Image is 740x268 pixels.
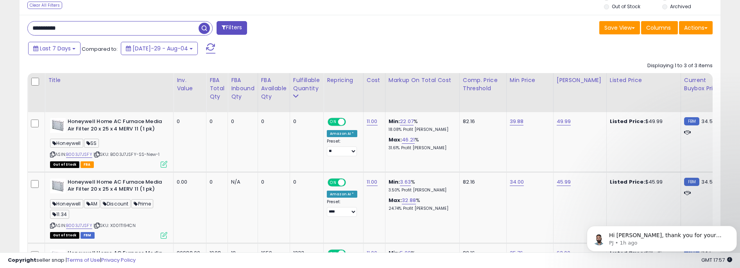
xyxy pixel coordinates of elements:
[82,45,118,53] span: Compared to:
[557,76,603,84] div: [PERSON_NAME]
[367,178,378,186] a: 11.00
[510,76,550,84] div: Min Price
[50,179,167,238] div: ASIN:
[701,178,716,186] span: 34.58
[121,42,198,55] button: [DATE]-29 - Aug-04
[93,151,159,157] span: | SKU: B003J7JSFY-SS-New-1
[557,178,571,186] a: 45.99
[177,179,200,186] div: 0.00
[48,76,170,84] div: Title
[612,3,640,10] label: Out of Stock
[210,118,222,125] div: 0
[610,178,645,186] b: Listed Price:
[50,118,66,133] img: 41+fYtg8m3L._SL40_.jpg
[28,42,81,55] button: Last 7 Days
[327,191,357,198] div: Amazon AI *
[389,178,400,186] b: Min:
[389,118,400,125] b: Min:
[328,179,338,186] span: ON
[177,76,203,93] div: Inv. value
[389,76,456,84] div: Markup on Total Cost
[389,136,402,143] b: Max:
[584,209,740,264] iframe: Intercom notifications message
[50,118,167,167] div: ASIN:
[261,179,284,186] div: 0
[81,232,95,239] span: FBM
[610,179,675,186] div: $45.99
[402,197,416,204] a: 32.88
[50,161,79,168] span: All listings that are currently out of stock and unavailable for purchase on Amazon
[463,118,500,125] div: 82.16
[327,130,357,137] div: Amazon AI *
[177,118,200,125] div: 0
[389,197,453,211] div: %
[84,199,100,208] span: AM
[679,21,713,34] button: Actions
[389,127,453,132] p: 18.08% Profit [PERSON_NAME]
[66,222,92,229] a: B003J7JSFY
[327,199,357,217] div: Preset:
[50,210,69,219] span: 11.34
[328,119,338,125] span: ON
[684,76,724,93] div: Current Buybox Price
[231,118,252,125] div: 0
[133,45,188,52] span: [DATE]-29 - Aug-04
[231,179,252,186] div: N/A
[261,76,287,101] div: FBA Available Qty
[293,179,317,186] div: 0
[389,118,453,132] div: %
[463,76,503,93] div: Comp. Price Threshold
[389,197,402,204] b: Max:
[557,118,571,125] a: 49.99
[68,179,163,195] b: Honeywell Home AC Furnace Media Air Filter 20 x 25 x 4 MERV 11 (1 pk)
[210,76,224,101] div: FBA Total Qty
[367,76,382,84] div: Cost
[50,199,83,208] span: Honeywell
[27,2,62,9] div: Clear All Filters
[684,117,699,125] small: FBM
[100,199,131,208] span: Discount
[131,199,153,208] span: Prime
[610,76,677,84] div: Listed Price
[8,256,36,264] strong: Copyright
[647,62,713,70] div: Displaying 1 to 3 of 3 items
[510,118,524,125] a: 39.88
[101,256,136,264] a: Privacy Policy
[400,118,414,125] a: 22.07
[610,118,645,125] b: Listed Price:
[367,118,378,125] a: 11.00
[93,222,136,229] span: | SKU: X001TI94CN
[389,145,453,151] p: 31.61% Profit [PERSON_NAME]
[84,139,99,148] span: SS
[670,3,691,10] label: Archived
[327,139,357,156] div: Preset:
[217,21,247,35] button: Filters
[646,24,671,32] span: Columns
[8,257,136,264] div: seller snap | |
[510,178,524,186] a: 34.00
[345,179,357,186] span: OFF
[610,118,675,125] div: $49.99
[327,76,360,84] div: Repricing
[66,151,92,158] a: B003J7JSFY
[81,161,94,168] span: FBA
[67,256,100,264] a: Terms of Use
[40,45,71,52] span: Last 7 Days
[684,178,699,186] small: FBM
[389,188,453,193] p: 3.50% Profit [PERSON_NAME]
[389,179,453,193] div: %
[210,179,222,186] div: 0
[50,139,83,148] span: Honeywell
[68,118,163,134] b: Honeywell Home AC Furnace Media Air Filter 20 x 25 x 4 MERV 11 (1 pk)
[345,119,357,125] span: OFF
[641,21,678,34] button: Columns
[385,73,459,112] th: The percentage added to the cost of goods (COGS) that forms the calculator for Min & Max prices.
[293,76,320,93] div: Fulfillable Quantity
[50,232,79,239] span: All listings that are currently out of stock and unavailable for purchase on Amazon
[389,206,453,211] p: 24.74% Profit [PERSON_NAME]
[261,118,284,125] div: 0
